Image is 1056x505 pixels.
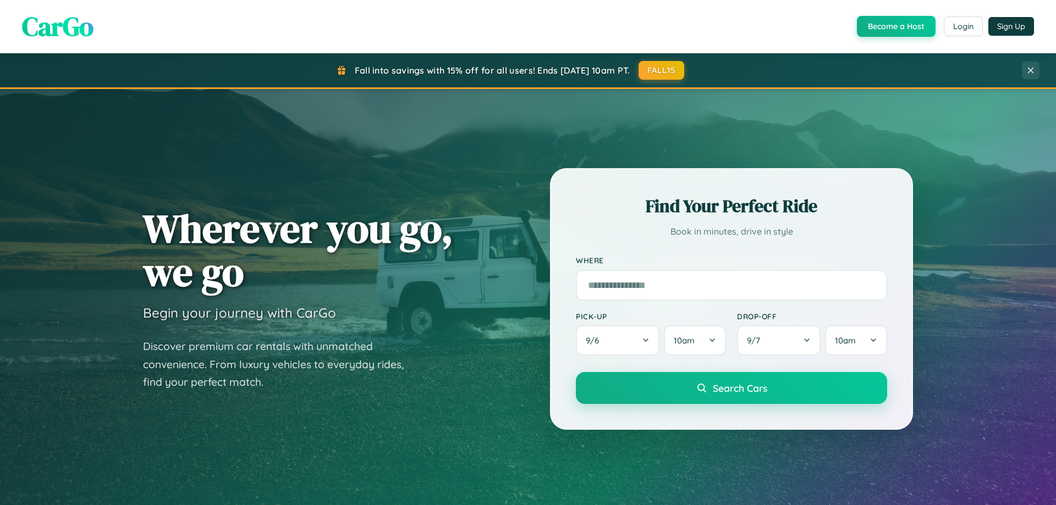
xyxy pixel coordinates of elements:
[355,65,630,76] span: Fall into savings with 15% off for all users! Ends [DATE] 10am PT.
[22,8,94,45] span: CarGo
[825,325,887,356] button: 10am
[988,17,1034,36] button: Sign Up
[576,325,659,356] button: 9/6
[674,335,695,346] span: 10am
[737,325,821,356] button: 9/7
[586,335,604,346] span: 9 / 6
[639,61,685,80] button: FALL15
[576,312,726,321] label: Pick-up
[737,312,887,321] label: Drop-off
[944,16,983,36] button: Login
[143,337,418,391] p: Discover premium car rentals with unmatched convenience. From luxury vehicles to everyday rides, ...
[857,16,936,37] button: Become a Host
[576,372,887,404] button: Search Cars
[835,335,856,346] span: 10am
[664,325,726,356] button: 10am
[747,335,766,346] span: 9 / 7
[576,224,887,240] p: Book in minutes, drive in style
[143,207,453,293] h1: Wherever you go, we go
[713,382,767,394] span: Search Cars
[576,194,887,218] h2: Find Your Perfect Ride
[576,256,887,265] label: Where
[143,304,336,321] h3: Begin your journey with CarGo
